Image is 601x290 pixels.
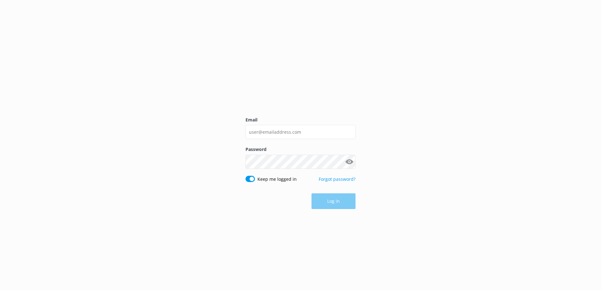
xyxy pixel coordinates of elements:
input: user@emailaddress.com [245,125,356,139]
label: Keep me logged in [257,176,297,183]
a: Forgot password? [319,176,356,182]
label: Password [245,146,356,153]
button: Show password [343,155,356,168]
label: Email [245,116,356,123]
